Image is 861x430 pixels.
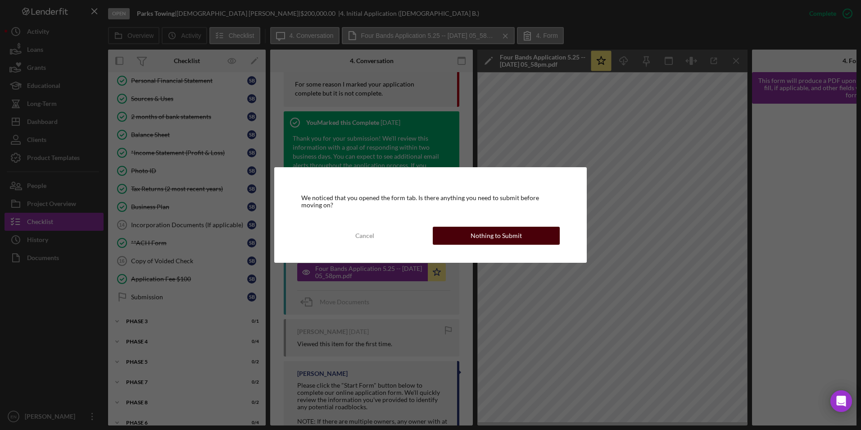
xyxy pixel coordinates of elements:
div: Open Intercom Messenger [830,390,852,412]
button: Nothing to Submit [433,227,560,245]
div: Cancel [355,227,374,245]
button: Cancel [301,227,428,245]
div: We noticed that you opened the form tab. Is there anything you need to submit before moving on? [301,194,560,209]
div: Nothing to Submit [471,227,522,245]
